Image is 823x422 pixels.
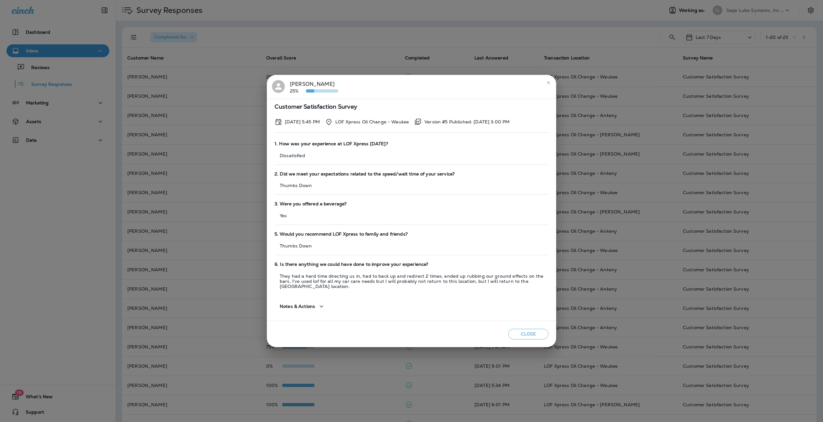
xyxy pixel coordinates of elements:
p: Sep 14, 2025 5:45 PM [285,119,320,124]
p: They had a hard time directing us in, had to back up and redirect 2 times, ended up rubbing our g... [275,274,548,289]
span: Notes & Actions [280,304,315,309]
p: Thumbs Down [275,183,548,188]
div: [PERSON_NAME] [290,80,338,94]
button: Close [508,329,548,339]
button: close [543,77,554,88]
span: 2. Did we meet your expectations related to the speed/wait time of your service? [275,171,548,177]
span: 1. How was your experience at LOF Xpress [DATE]? [275,141,548,147]
p: Version #5 Published: [DATE] 3:00 PM [424,119,510,124]
span: 5. Would you recommend LOF Xpress to family and friends? [275,231,548,237]
p: Thumbs Down [275,243,548,248]
p: 25% [290,88,306,94]
p: LOF Xpress Oil Change - Waukee [335,119,409,124]
span: Customer Satisfaction Survey [275,104,548,110]
span: 3. Were you offered a beverage? [275,201,548,207]
button: Notes & Actions [275,297,330,316]
p: Dissatisfied [275,153,548,158]
span: 6. Is there anything we could have done to improve your experience? [275,262,548,267]
p: Yes [275,213,548,218]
